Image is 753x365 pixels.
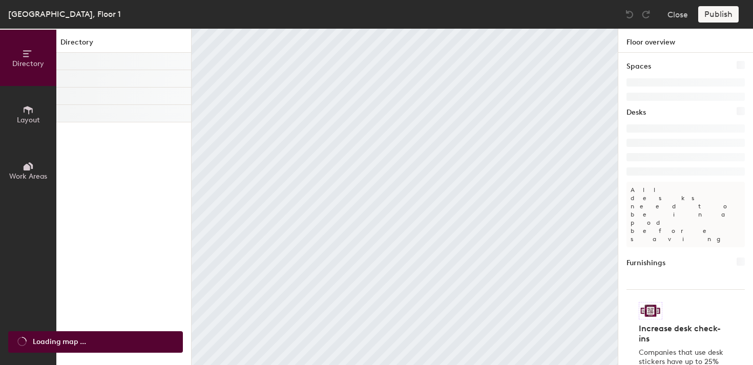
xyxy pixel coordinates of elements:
[626,107,646,118] h1: Desks
[192,29,618,365] canvas: Map
[56,37,191,53] h1: Directory
[33,336,86,348] span: Loading map ...
[641,9,651,19] img: Redo
[624,9,635,19] img: Undo
[626,182,745,247] p: All desks need to be in a pod before saving
[17,116,40,124] span: Layout
[639,324,726,344] h4: Increase desk check-ins
[12,59,44,68] span: Directory
[667,6,688,23] button: Close
[8,8,121,20] div: [GEOGRAPHIC_DATA], Floor 1
[639,302,662,319] img: Sticker logo
[9,172,47,181] span: Work Areas
[626,61,651,72] h1: Spaces
[618,29,753,53] h1: Floor overview
[626,257,665,269] h1: Furnishings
